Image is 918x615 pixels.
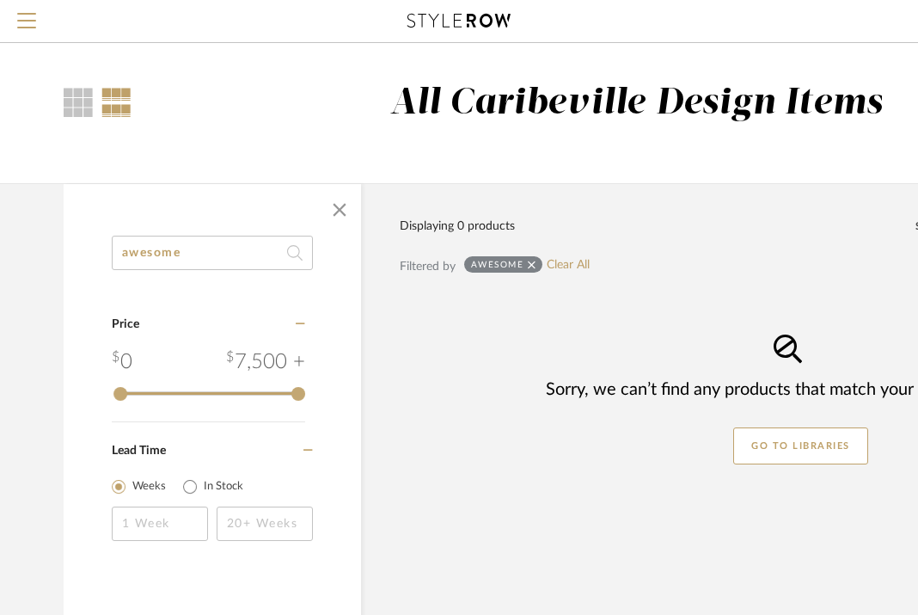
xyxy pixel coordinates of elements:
span: Price [112,318,139,330]
div: Displaying 0 products [400,217,515,236]
input: 20+ Weeks [217,507,313,541]
div: Filtered by [400,257,456,276]
button: GO TO LIBRARIES [733,427,868,464]
label: Weeks [132,478,166,495]
div: 7,500 + [226,347,305,378]
input: Search within 0 results [112,236,313,270]
a: Clear All [547,258,590,273]
button: Close [322,193,357,227]
span: Lead Time [112,445,166,457]
div: awesome [471,259,524,270]
label: In Stock [204,478,243,495]
input: 1 Week [112,507,208,541]
div: 0 [112,347,132,378]
div: All Caribeville Design Items [390,82,884,126]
